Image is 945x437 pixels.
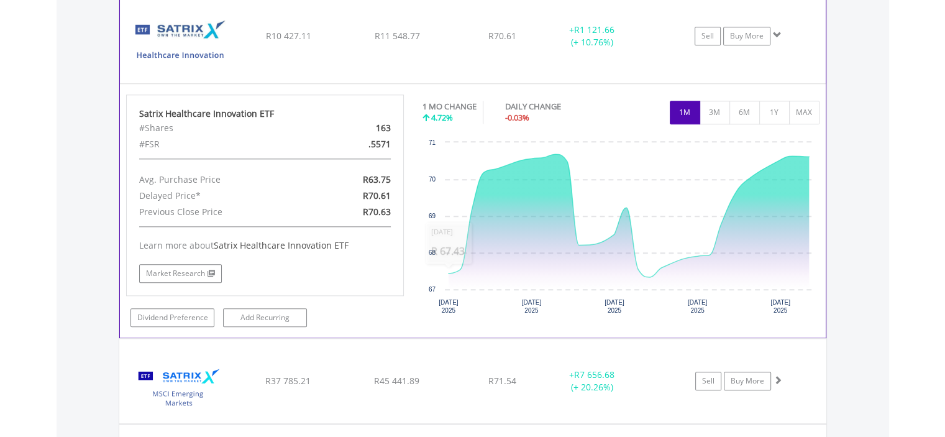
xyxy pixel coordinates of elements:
span: R63.75 [363,173,391,185]
a: Buy More [723,27,770,45]
text: [DATE] 2025 [439,299,459,314]
div: + (+ 20.26%) [546,369,639,393]
div: 1 MO CHANGE [422,101,477,113]
span: R45 441.89 [374,375,419,387]
a: Sell [695,372,721,390]
span: -0.03% [505,112,529,123]
div: Learn more about [139,239,391,252]
img: TFSA.STXHLT.png [126,5,233,80]
text: 71 [429,139,436,146]
button: 1Y [759,101,790,124]
span: R10 427.11 [265,30,311,42]
a: Market Research [139,264,222,283]
div: DAILY CHANGE [505,101,605,113]
a: Sell [695,27,721,45]
div: 163 [310,120,400,136]
div: #Shares [130,120,310,136]
div: Chart. Highcharts interactive chart. [422,136,819,323]
span: R37 785.21 [265,375,311,387]
span: 4.72% [431,112,453,123]
button: 6M [729,101,760,124]
button: MAX [789,101,819,124]
text: 68 [429,249,436,256]
text: [DATE] 2025 [770,299,790,314]
div: Previous Close Price [130,204,310,220]
text: [DATE] 2025 [605,299,624,314]
a: Dividend Preference [130,308,214,327]
text: 67 [429,286,436,293]
div: Delayed Price* [130,188,310,204]
div: + (+ 10.76%) [545,24,638,48]
a: Buy More [724,372,771,390]
div: Satrix Healthcare Innovation ETF [139,108,391,120]
span: R71.54 [488,375,516,387]
button: 1M [670,101,700,124]
text: [DATE] 2025 [522,299,542,314]
span: R7 656.68 [574,369,614,380]
span: R70.61 [363,190,391,201]
text: [DATE] 2025 [688,299,708,314]
span: R70.63 [363,206,391,218]
a: Add Recurring [223,308,307,327]
text: 70 [429,176,436,183]
svg: Interactive chart [422,136,819,323]
span: R70.61 [488,30,516,42]
text: 69 [429,213,436,219]
div: Avg. Purchase Price [130,172,310,188]
img: TFSA.STXEMG.png [126,354,232,421]
span: Satrix Healthcare Innovation ETF [214,239,349,251]
div: .5571 [310,136,400,152]
button: 3M [700,101,730,124]
div: #FSR [130,136,310,152]
span: R11 548.77 [374,30,419,42]
span: R1 121.66 [574,24,614,35]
